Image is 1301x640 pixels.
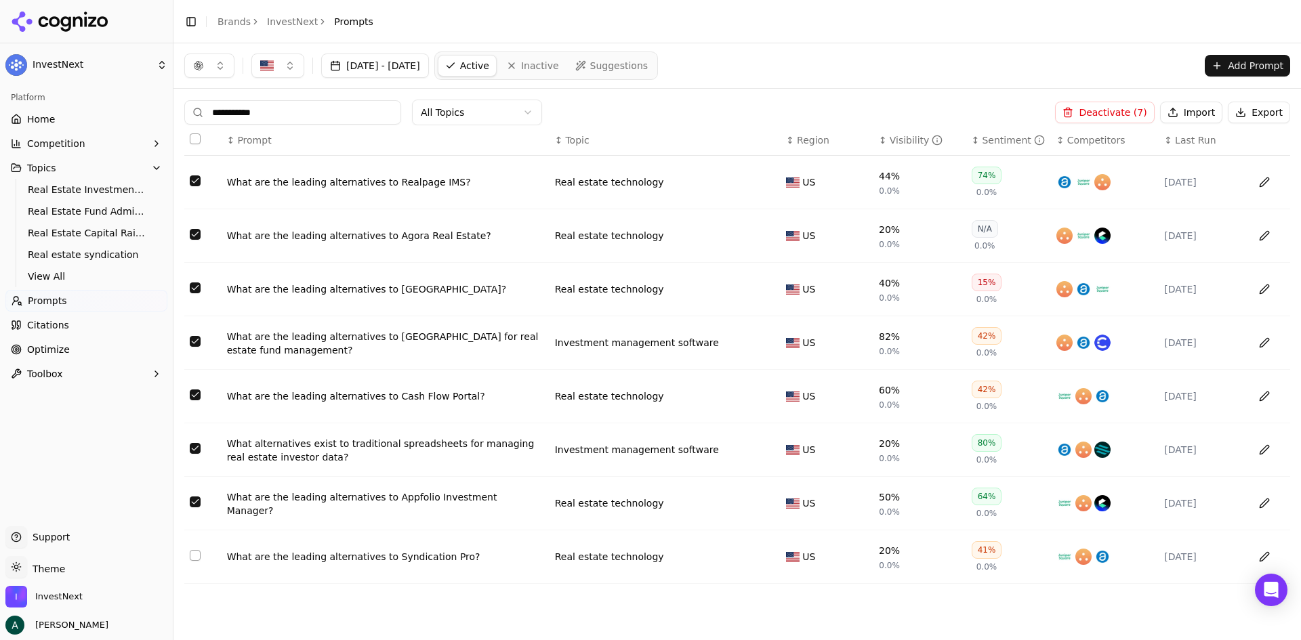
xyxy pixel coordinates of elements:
[1175,133,1216,147] span: Last Run
[972,434,1002,452] div: 80%
[1094,495,1111,511] img: cash flow portal
[1056,495,1073,511] img: juniper square
[499,55,566,77] a: Inactive
[972,133,1046,147] div: ↕Sentiment
[1075,228,1092,244] img: juniper square
[1056,442,1073,458] img: appfolio
[555,550,664,563] a: Real estate technology
[1075,174,1092,190] img: juniper square
[1164,336,1238,349] div: [DATE]
[218,15,373,28] nav: breadcrumb
[786,133,868,147] div: ↕Region
[5,290,167,312] a: Prompts
[555,229,664,242] div: Real estate technology
[1160,102,1222,123] button: Import
[260,59,274,72] img: US
[972,488,1002,505] div: 64%
[227,330,544,357] a: What are the leading alternatives to [GEOGRAPHIC_DATA] for real estate fund management?
[786,498,800,509] img: US flag
[786,552,800,562] img: US flag
[227,229,544,242] a: What are the leading alternatives to Agora Real Estate?
[802,336,815,349] span: US
[802,496,815,510] span: US
[222,125,550,156] th: Prompt
[1164,282,1238,296] div: [DATE]
[879,437,900,450] div: 20%
[555,496,664,510] a: Real estate technology
[972,167,1002,184] div: 74%
[976,347,997,358] span: 0.0%
[1094,335,1111,351] img: covercy
[972,381,1002,398] div: 42%
[1056,549,1073,565] img: juniper square
[786,231,800,241] img: US flag
[1056,228,1073,244] img: realpage
[28,183,146,196] span: Real Estate Investment Management Software
[802,229,815,242] span: US
[565,133,589,147] span: Topic
[972,274,1002,291] div: 15%
[976,294,997,305] span: 0.0%
[190,550,201,561] button: Select row 8
[879,560,900,571] span: 0.0%
[972,541,1002,559] div: 41%
[879,293,900,303] span: 0.0%
[802,389,815,403] span: US
[227,389,544,403] a: What are the leading alternatives to Cash Flow Portal?
[569,55,655,77] a: Suggestions
[982,133,1044,147] div: Sentiment
[1067,133,1126,147] span: Competitors
[1056,388,1073,404] img: juniper square
[27,563,65,574] span: Theme
[227,550,544,563] a: What are the leading alternatives to Syndication Pro?
[802,175,815,189] span: US
[28,226,146,240] span: Real Estate Capital Raising Software
[879,330,900,343] div: 82%
[190,443,201,454] button: Select row 6
[321,54,429,78] button: [DATE] - [DATE]
[1254,385,1275,407] button: Edit in sheet
[1075,281,1092,297] img: appfolio
[555,443,719,456] div: Investment management software
[972,220,998,238] div: N/A
[972,327,1002,345] div: 42%
[879,223,900,236] div: 20%
[28,205,146,218] span: Real Estate Fund Administration
[28,248,146,261] span: Real estate syndication
[27,343,70,356] span: Optimize
[1254,278,1275,300] button: Edit in sheet
[555,133,776,147] div: ↕Topic
[5,54,27,76] img: InvestNext
[590,59,648,72] span: Suggestions
[227,282,544,296] a: What are the leading alternatives to [GEOGRAPHIC_DATA]?
[227,133,544,147] div: ↕Prompt
[1094,549,1111,565] img: appfolio
[879,133,961,147] div: ↕Visibility
[190,336,201,347] button: Select row 4
[190,282,201,293] button: Select row 3
[1094,228,1111,244] img: cash flow portal
[976,508,997,519] span: 0.0%
[555,389,664,403] div: Real estate technology
[190,133,201,144] button: Select all rows
[1094,442,1111,458] img: syndicationpro
[1075,442,1092,458] img: realpage
[1094,174,1111,190] img: realpage
[879,400,900,410] span: 0.0%
[1056,133,1153,147] div: ↕Competitors
[5,108,167,130] a: Home
[802,550,815,563] span: US
[5,339,167,360] a: Optimize
[786,445,800,455] img: US flag
[28,270,146,283] span: View All
[190,175,201,186] button: Select row 1
[966,125,1051,156] th: sentiment
[1056,174,1073,190] img: appfolio
[976,454,997,465] span: 0.0%
[1164,133,1238,147] div: ↕Last Run
[555,336,719,349] div: Investment management software
[1056,335,1073,351] img: realpage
